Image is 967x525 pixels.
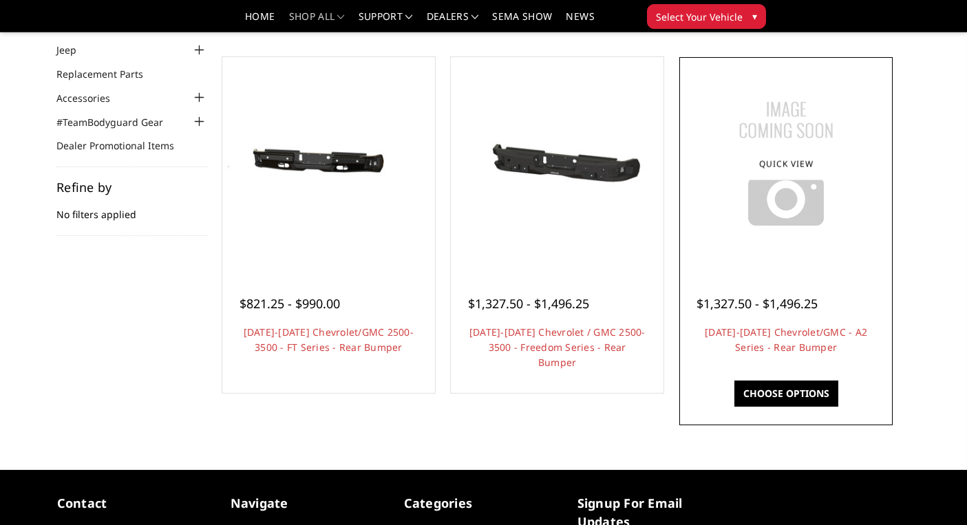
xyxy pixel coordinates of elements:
span: ▾ [752,9,757,23]
a: [DATE]-[DATE] Chevrolet/GMC 2500-3500 - FT Series - Rear Bumper [244,325,414,354]
a: [DATE]-[DATE] Chevrolet / GMC 2500-3500 - Freedom Series - Rear Bumper [469,325,646,369]
h5: Categories [404,494,564,513]
a: SEMA Show [492,12,552,32]
a: shop all [289,12,345,32]
a: Accessories [56,91,127,105]
h5: contact [57,494,217,513]
h5: Navigate [231,494,390,513]
a: #TeamBodyguard Gear [56,115,180,129]
a: [DATE]-[DATE] Chevrolet/GMC - A2 Series - Rear Bumper [705,325,867,354]
a: News [566,12,594,32]
a: 2020-2025 Chevrolet/GMC 2500-3500 - FT Series - Rear Bumper 2020-2025 Chevrolet/GMC 2500-3500 - F... [226,61,432,266]
span: Select Your Vehicle [656,10,743,24]
h5: Refine by [56,181,208,193]
iframe: Chat Widget [898,459,967,525]
a: Replacement Parts [56,67,160,81]
a: Dealer Promotional Items [56,138,191,153]
span: $821.25 - $990.00 [240,295,340,312]
button: Select Your Vehicle [647,4,766,29]
span: $1,327.50 - $1,496.25 [468,295,589,312]
a: Jeep [56,43,94,57]
a: Choose Options [734,381,838,407]
a: Dealers [427,12,479,32]
a: Home [245,12,275,32]
a: Support [359,12,413,32]
span: $1,327.50 - $1,496.25 [697,295,818,312]
div: No filters applied [56,181,208,236]
a: 2020-2025 Chevrolet / GMC 2500-3500 - Freedom Series - Rear Bumper 2020-2025 Chevrolet / GMC 2500... [454,61,660,266]
a: Quick view [740,147,832,180]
